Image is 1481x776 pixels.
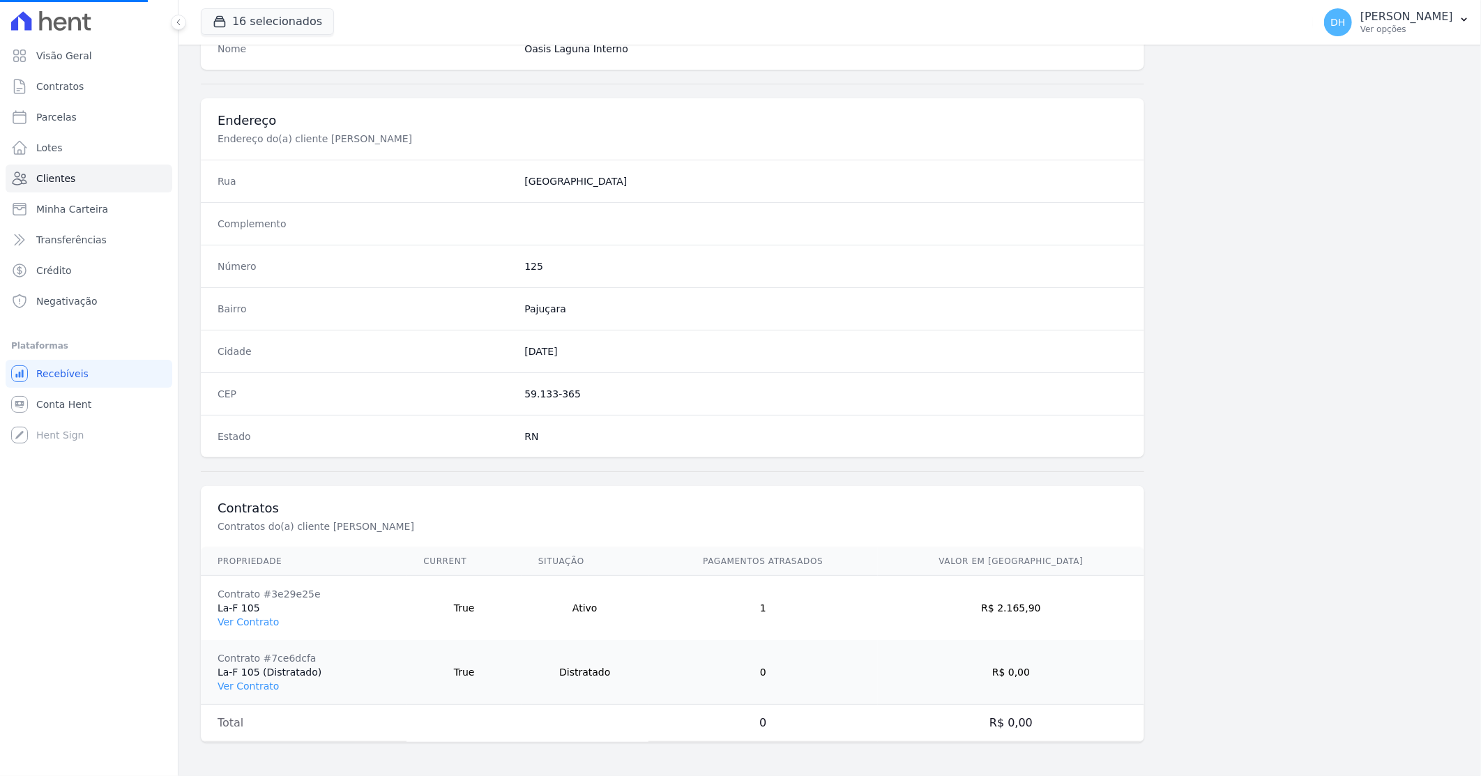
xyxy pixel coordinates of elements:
th: Situação [522,547,648,576]
button: 16 selecionados [201,8,334,35]
td: 1 [648,576,879,641]
dt: Complemento [218,217,513,231]
dt: Cidade [218,344,513,358]
span: Crédito [36,264,72,277]
th: Propriedade [201,547,407,576]
td: True [407,576,522,641]
dd: Oasis Laguna Interno [524,42,1127,56]
dt: CEP [218,387,513,401]
td: 0 [648,640,879,705]
span: Transferências [36,233,107,247]
p: Endereço do(a) cliente [PERSON_NAME] [218,132,686,146]
span: Lotes [36,141,63,155]
td: Ativo [522,576,648,641]
dt: Bairro [218,302,513,316]
a: Transferências [6,226,172,254]
p: Contratos do(a) cliente [PERSON_NAME] [218,519,686,533]
dd: [DATE] [524,344,1127,358]
a: Lotes [6,134,172,162]
th: Current [407,547,522,576]
th: Valor em [GEOGRAPHIC_DATA] [878,547,1144,576]
td: R$ 0,00 [878,640,1144,705]
span: Visão Geral [36,49,92,63]
td: Total [201,705,407,742]
p: Ver opções [1360,24,1453,35]
td: 0 [648,705,879,742]
span: Clientes [36,172,75,185]
span: Conta Hent [36,397,91,411]
a: Conta Hent [6,390,172,418]
a: Clientes [6,165,172,192]
button: DH [PERSON_NAME] Ver opções [1313,3,1481,42]
dd: 59.133-365 [524,387,1127,401]
td: R$ 2.165,90 [878,576,1144,641]
dd: [GEOGRAPHIC_DATA] [524,174,1127,188]
td: R$ 0,00 [878,705,1144,742]
dd: Pajuçara [524,302,1127,316]
dd: 125 [524,259,1127,273]
h3: Endereço [218,112,1127,129]
span: Contratos [36,79,84,93]
p: [PERSON_NAME] [1360,10,1453,24]
dt: Rua [218,174,513,188]
td: Distratado [522,640,648,705]
a: Ver Contrato [218,680,279,692]
a: Negativação [6,287,172,315]
h3: Contratos [218,500,1127,517]
a: Crédito [6,257,172,284]
th: Pagamentos Atrasados [648,547,879,576]
td: True [407,640,522,705]
dt: Nome [218,42,513,56]
a: Ver Contrato [218,616,279,627]
dd: RN [524,429,1127,443]
td: La-F 105 [201,576,407,641]
span: DH [1330,17,1345,27]
span: Recebíveis [36,367,89,381]
div: Contrato #7ce6dcfa [218,651,390,665]
a: Visão Geral [6,42,172,70]
span: Negativação [36,294,98,308]
a: Parcelas [6,103,172,131]
span: Minha Carteira [36,202,108,216]
div: Plataformas [11,337,167,354]
dt: Número [218,259,513,273]
a: Recebíveis [6,360,172,388]
span: Parcelas [36,110,77,124]
td: La-F 105 (Distratado) [201,640,407,705]
a: Contratos [6,73,172,100]
div: Contrato #3e29e25e [218,587,390,601]
a: Minha Carteira [6,195,172,223]
dt: Estado [218,429,513,443]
